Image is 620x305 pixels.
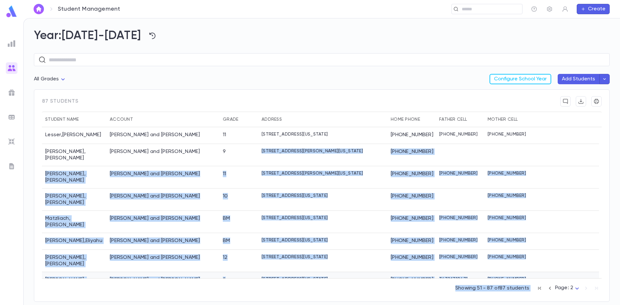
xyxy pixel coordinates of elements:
p: [STREET_ADDRESS][US_STATE] [262,238,328,243]
p: [PHONE_NUMBER] [439,215,478,220]
div: Father Cell [436,112,484,127]
span: 87 students [42,98,78,105]
div: Home Phone [387,112,436,127]
p: Student Management [58,5,120,13]
div: [PERSON_NAME] , [PERSON_NAME] [42,188,107,211]
p: [PHONE_NUMBER] [439,132,478,137]
div: Mezrahi, Yitzchok and Rozzie [110,238,200,244]
div: Ovadia, Shlomo and Devorah [110,277,200,283]
p: [STREET_ADDRESS][US_STATE] [262,215,328,220]
p: [PHONE_NUMBER] [488,215,526,220]
p: [PHONE_NUMBER] [488,171,526,176]
p: [PHONE_NUMBER] [488,193,526,198]
p: [STREET_ADDRESS][PERSON_NAME][US_STATE] [262,171,363,176]
div: All Grades [34,73,67,86]
p: [STREET_ADDRESS][US_STATE] [262,193,328,198]
img: home_white.a664292cf8c1dea59945f0da9f25487c.svg [35,6,43,12]
div: Matzliach, Chagai and Tzirel [110,215,200,222]
div: BM [223,215,230,222]
p: [STREET_ADDRESS][US_STATE] [262,277,328,282]
div: 9 [223,277,226,283]
p: Showing 51 - 87 of 87 students [455,285,529,291]
div: Levin, Yirmeyahu and Rechy [110,148,200,155]
div: Levitansky, Michel and Basya [110,171,200,177]
div: Nussbaum, Shlomo and Zahava [110,254,200,261]
p: [STREET_ADDRESS][PERSON_NAME][US_STATE] [262,148,363,154]
div: [PERSON_NAME] , [PERSON_NAME] [42,272,107,294]
div: Address [262,112,282,127]
div: 9 [223,148,226,155]
div: [PHONE_NUMBER] [387,166,436,188]
span: Page: 2 [555,285,573,290]
img: reports_grey.c525e4749d1bce6a11f5fe2a8de1b229.svg [8,40,15,47]
div: [PERSON_NAME] , [PERSON_NAME] [42,144,107,166]
p: [PHONE_NUMBER] [488,238,526,243]
div: [PHONE_NUMBER] [387,250,436,272]
h2: Year: [DATE]-[DATE] [34,29,610,43]
div: Mother Cell [484,112,533,127]
div: Father Cell [439,112,467,127]
div: Matzliach , [PERSON_NAME] [42,211,107,233]
div: Account [110,112,133,127]
p: [PHONE_NUMBER] [439,171,478,176]
button: Add Students [558,74,599,84]
div: BM [223,238,230,244]
p: 34726710471 [439,277,468,282]
div: [PHONE_NUMBER] [387,233,436,250]
img: logo [5,5,18,18]
div: Address [258,112,387,127]
div: [PHONE_NUMBER] [387,127,436,144]
div: Grade [223,112,238,127]
p: [PHONE_NUMBER] [439,254,478,259]
img: imports_grey.530a8a0e642e233f2baf0ef88e8c9fcb.svg [8,138,15,146]
div: 10 [223,193,228,199]
img: campaigns_grey.99e729a5f7ee94e3726e6486bddda8f1.svg [8,89,15,97]
img: students_gradient.3b4df2a2b995ef5086a14d9e1675a5ee.svg [8,64,15,72]
p: [PHONE_NUMBER] [488,254,526,259]
div: Page: 2 [555,283,581,293]
div: Lieberman, Yosef and Aidel [110,193,200,199]
div: [PERSON_NAME] , [PERSON_NAME] [42,166,107,188]
div: 11 [223,171,226,177]
div: 11 [223,132,226,138]
p: [PHONE_NUMBER] [488,132,526,137]
div: Lesser , [PERSON_NAME] [42,127,107,144]
p: [PHONE_NUMBER] [439,238,478,243]
div: Home Phone [391,112,420,127]
img: letters_grey.7941b92b52307dd3b8a917253454ce1c.svg [8,162,15,170]
div: [PHONE_NUMBER] [387,211,436,233]
div: [PHONE_NUMBER] [387,272,436,294]
div: Account [107,112,220,127]
div: [PERSON_NAME] , Eliyahu [42,233,107,250]
p: [STREET_ADDRESS][US_STATE] [262,132,328,137]
span: All Grades [34,76,59,82]
div: Lesser, Shloime and Rivka [110,132,200,138]
div: Student Name [45,112,79,127]
div: [PERSON_NAME] , [PERSON_NAME] [42,250,107,272]
button: Create [577,4,610,14]
div: Grade [220,112,258,127]
div: 12 [223,254,228,261]
img: batches_grey.339ca447c9d9533ef1741baa751efc33.svg [8,113,15,121]
div: [PHONE_NUMBER] [387,188,436,211]
p: [PHONE_NUMBER] [488,277,526,282]
p: [STREET_ADDRESS][US_STATE] [262,254,328,259]
div: Mother Cell [488,112,518,127]
div: [PHONE_NUMBER] [387,144,436,166]
div: Student Name [42,112,107,127]
button: Configure School Year [490,74,551,84]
